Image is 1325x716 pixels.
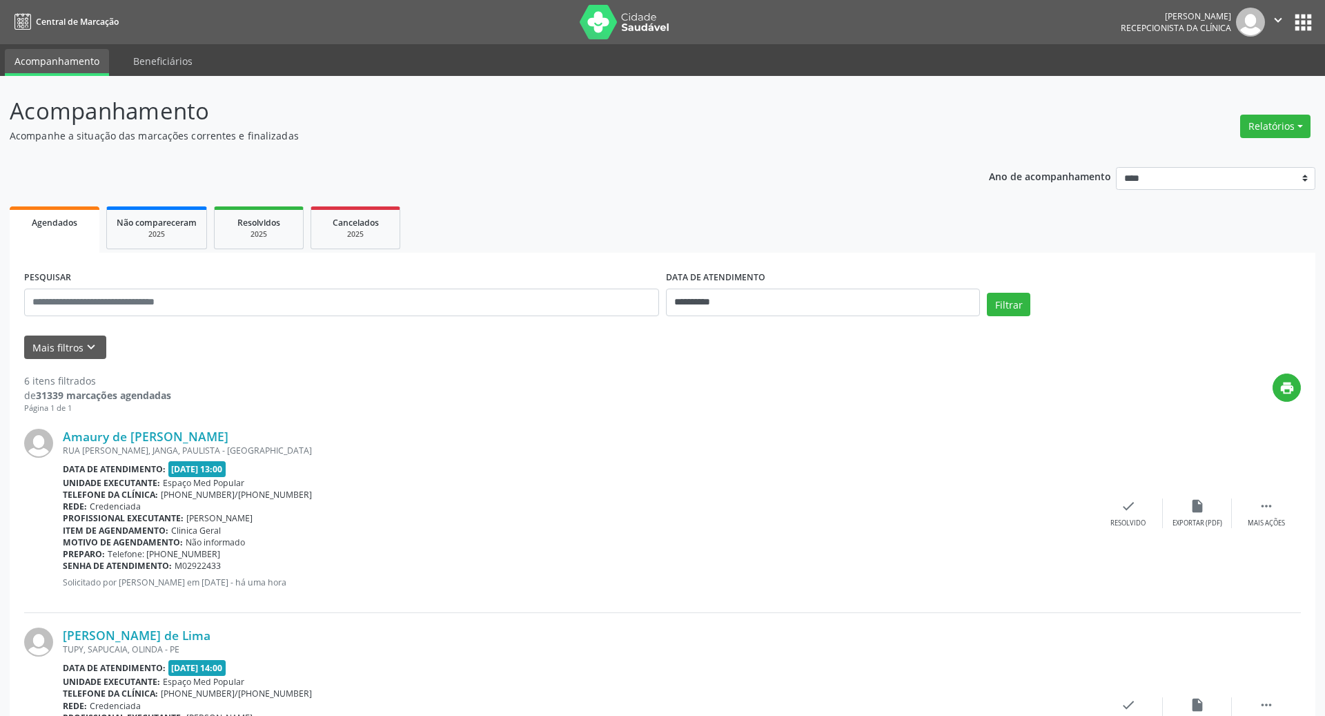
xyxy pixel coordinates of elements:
[989,167,1111,184] p: Ano de acompanhamento
[63,560,172,572] b: Senha de atendimento:
[63,512,184,524] b: Profissional executante:
[1240,115,1311,138] button: Relatórios
[63,548,105,560] b: Preparo:
[63,429,228,444] a: Amaury de [PERSON_NAME]
[175,560,221,572] span: M02922433
[108,548,220,560] span: Telefone: [PHONE_NUMBER]
[224,229,293,240] div: 2025
[24,628,53,657] img: img
[1190,499,1205,514] i: insert_drive_file
[1265,8,1291,37] button: 
[24,388,171,403] div: de
[90,501,141,512] span: Credenciada
[1190,697,1205,713] i: insert_drive_file
[24,374,171,388] div: 6 itens filtrados
[63,644,1094,655] div: TUPY, SAPUCAIA, OLINDA - PE
[36,16,119,28] span: Central de Marcação
[1259,499,1274,514] i: 
[32,217,77,229] span: Agendados
[10,94,923,128] p: Acompanhamento
[161,688,312,699] span: [PHONE_NUMBER]/[PHONE_NUMBER]
[36,389,171,402] strong: 31339 marcações agendadas
[63,688,158,699] b: Telefone da clínica:
[168,461,226,477] span: [DATE] 13:00
[63,501,87,512] b: Rede:
[987,293,1030,316] button: Filtrar
[63,489,158,501] b: Telefone da clínica:
[186,536,245,548] span: Não informado
[168,660,226,676] span: [DATE] 14:00
[1259,697,1274,713] i: 
[63,662,166,674] b: Data de atendimento:
[63,676,160,688] b: Unidade executante:
[186,512,253,524] span: [PERSON_NAME]
[1121,10,1231,22] div: [PERSON_NAME]
[666,267,765,289] label: DATA DE ATENDIMENTO
[171,525,221,536] span: Clinica Geral
[1279,380,1295,396] i: print
[1270,12,1286,28] i: 
[1121,22,1231,34] span: Recepcionista da clínica
[24,267,71,289] label: PESQUISAR
[10,128,923,143] p: Acompanhe a situação das marcações correntes e finalizadas
[5,49,109,76] a: Acompanhamento
[333,217,379,229] span: Cancelados
[1248,519,1285,528] div: Mais ações
[24,336,106,360] button: Mais filtroskeyboard_arrow_down
[117,217,197,229] span: Não compareceram
[63,463,166,475] b: Data de atendimento:
[63,628,210,643] a: [PERSON_NAME] de Lima
[63,536,183,548] b: Motivo de agendamento:
[90,700,141,712] span: Credenciada
[63,577,1094,588] p: Solicitado por [PERSON_NAME] em [DATE] - há uma hora
[237,217,280,229] span: Resolvidos
[24,429,53,458] img: img
[1121,499,1136,514] i: check
[1121,697,1136,713] i: check
[63,700,87,712] b: Rede:
[124,49,202,73] a: Beneficiários
[24,403,171,414] div: Página 1 de 1
[117,229,197,240] div: 2025
[321,229,390,240] div: 2025
[163,477,244,489] span: Espaço Med Popular
[63,525,168,536] b: Item de agendamento:
[1110,519,1146,528] div: Resolvido
[84,340,99,355] i: keyboard_arrow_down
[1273,374,1301,402] button: print
[63,477,160,489] b: Unidade executante:
[1291,10,1315,35] button: apps
[63,445,1094,456] div: RUA [PERSON_NAME], JANGA, PAULISTA - [GEOGRAPHIC_DATA]
[1236,8,1265,37] img: img
[10,10,119,33] a: Central de Marcação
[163,676,244,688] span: Espaço Med Popular
[1172,519,1222,528] div: Exportar (PDF)
[161,489,312,501] span: [PHONE_NUMBER]/[PHONE_NUMBER]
